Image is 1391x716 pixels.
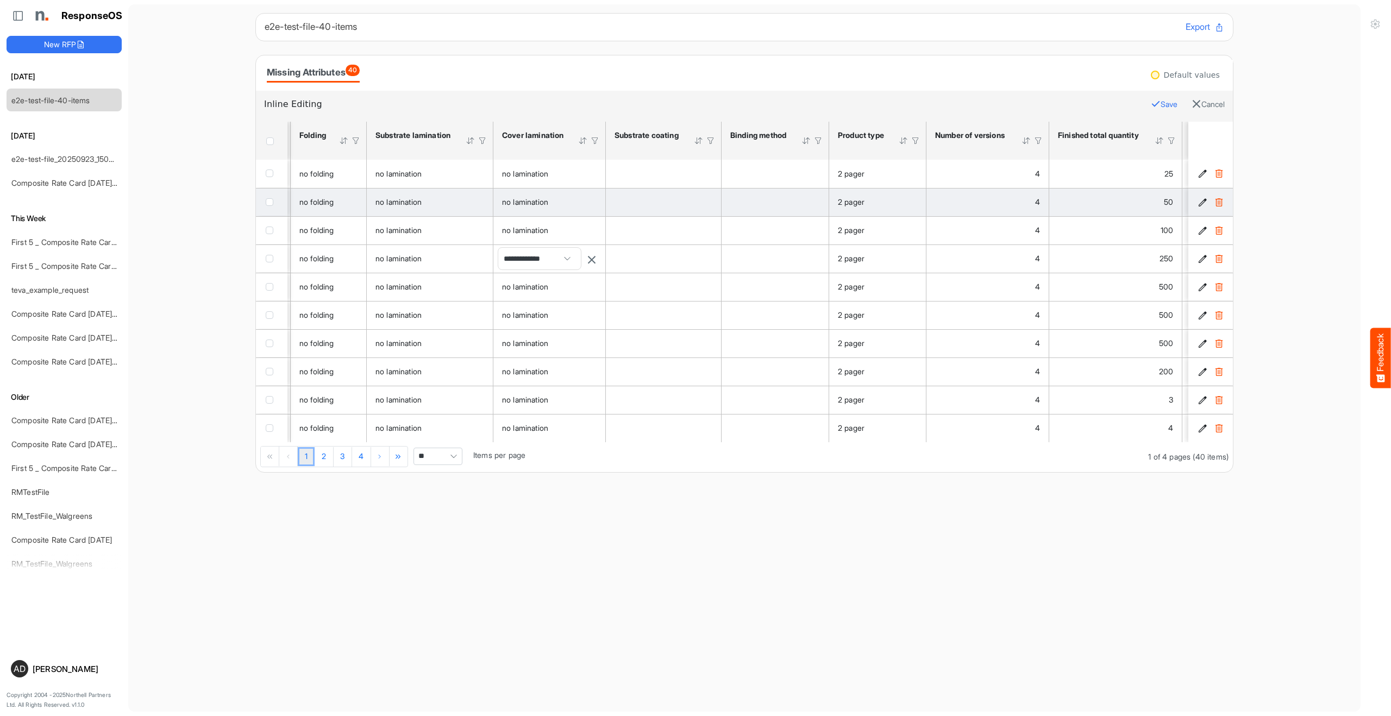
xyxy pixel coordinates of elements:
[493,160,606,188] td: no lamination is template cell Column Header httpsnorthellcomontologiesmapping-rulesmanufacturing...
[829,216,926,244] td: 2 pager is template cell Column Header httpsnorthellcomontologiesmapping-rulesproducthasproducttype
[911,136,920,146] div: Filter Icon
[1188,301,1235,329] td: 16e6da41-7b85-4d3b-9572-e22e39d4c66a is template cell Column Header
[722,244,829,273] td: is template cell Column Header httpsnorthellcomontologiesmapping-rulesassemblyhasbindingmethod
[7,391,122,403] h6: Older
[1197,168,1208,179] button: Edit
[375,423,422,432] span: no lamination
[11,178,140,187] a: Composite Rate Card [DATE]_smaller
[1058,130,1141,140] div: Finished total quantity
[926,160,1049,188] td: 4 is template cell Column Header httpsnorthellcomontologiesmapping-rulesorderhasnumberofversions
[1197,338,1208,349] button: Edit
[1197,366,1208,377] button: Edit
[1197,310,1208,321] button: Edit
[256,216,287,244] td: checkbox
[926,301,1049,329] td: 4 is template cell Column Header httpsnorthellcomontologiesmapping-rulesorderhasnumberofversions
[334,447,352,467] a: Page 3 of 4 Pages
[1182,357,1270,386] td: 11 is template cell Column Header httpsnorthellcomontologiesmapping-rulesmeasurementhasflatsizehe...
[11,333,140,342] a: Composite Rate Card [DATE]_smaller
[838,254,864,263] span: 2 pager
[502,197,548,206] span: no lamination
[11,535,112,544] a: Composite Rate Card [DATE]
[299,338,334,348] span: no folding
[11,439,140,449] a: Composite Rate Card [DATE]_smaller
[299,423,334,432] span: no folding
[730,130,787,140] div: Binding method
[367,188,493,216] td: no lamination is template cell Column Header httpsnorthellcomontologiesmapping-rulesmanufacturing...
[11,96,90,105] a: e2e-test-file-40-items
[7,130,122,142] h6: [DATE]
[1182,188,1270,216] td: 11 is template cell Column Header httpsnorthellcomontologiesmapping-rulesmeasurementhasflatsizehe...
[493,301,606,329] td: no lamination is template cell Column Header httpsnorthellcomontologiesmapping-rulesmanufacturing...
[1192,97,1225,111] button: Cancel
[291,273,367,301] td: no folding is template cell Column Header httpsnorthellcomontologiesmapping-rulesmanufacturinghas...
[367,273,493,301] td: no lamination is template cell Column Header httpsnorthellcomontologiesmapping-rulesmanufacturing...
[375,130,452,140] div: Substrate lamination
[279,447,298,466] div: Go to previous page
[33,665,117,673] div: [PERSON_NAME]
[926,386,1049,414] td: 4 is template cell Column Header httpsnorthellcomontologiesmapping-rulesorderhasnumberofversions
[367,414,493,442] td: no lamination is template cell Column Header httpsnorthellcomontologiesmapping-rulesmanufacturing...
[502,310,548,319] span: no lamination
[375,197,422,206] span: no lamination
[1035,197,1040,206] span: 4
[299,310,334,319] span: no folding
[1049,273,1182,301] td: 500 is template cell Column Header httpsnorthellcomontologiesmapping-rulesorderhasfinishedtotalqu...
[722,160,829,188] td: is template cell Column Header httpsnorthellcomontologiesmapping-rulesassemblyhasbindingmethod
[838,197,864,206] span: 2 pager
[1197,197,1208,208] button: Edit
[1159,310,1173,319] span: 500
[606,357,722,386] td: is template cell Column Header httpsnorthellcomontologiesmapping-rulesmanufacturinghassubstrateco...
[926,244,1049,273] td: 4 is template cell Column Header httpsnorthellcomontologiesmapping-rulesorderhasnumberofversions
[829,357,926,386] td: 2 pager is template cell Column Header httpsnorthellcomontologiesmapping-rulesproducthasproducttype
[1197,423,1208,434] button: Edit
[11,357,189,366] a: Composite Rate Card [DATE] mapping test_deleted
[291,301,367,329] td: no folding is template cell Column Header httpsnorthellcomontologiesmapping-rulesmanufacturinghas...
[502,225,548,235] span: no lamination
[838,423,864,432] span: 2 pager
[7,690,122,709] p: Copyright 2004 - 2025 Northell Partners Ltd. All Rights Reserved. v 1.1.0
[1035,254,1040,263] span: 4
[706,136,716,146] div: Filter Icon
[1182,273,1270,301] td: 11 is template cell Column Header httpsnorthellcomontologiesmapping-rulesmeasurementhasflatsizehe...
[265,22,1177,32] h6: e2e-test-file-40-items
[1168,423,1173,432] span: 4
[502,395,548,404] span: no lamination
[390,447,408,466] div: Go to last page
[1188,386,1235,414] td: 3bde99a1-157c-4dcd-9ddd-2cce04298a9d is template cell Column Header
[1035,169,1040,178] span: 4
[1182,329,1270,357] td: 11 is template cell Column Header httpsnorthellcomontologiesmapping-rulesmeasurementhasflatsizehe...
[829,414,926,442] td: 2 pager is template cell Column Header httpsnorthellcomontologiesmapping-rulesproducthasproducttype
[1035,367,1040,376] span: 4
[838,282,864,291] span: 2 pager
[838,130,885,140] div: Product type
[1188,273,1235,301] td: ee22c9a0-9a0f-4f17-a04e-bb816fc199e0 is template cell Column Header
[722,216,829,244] td: is template cell Column Header httpsnorthellcomontologiesmapping-rulesassemblyhasbindingmethod
[256,329,287,357] td: checkbox
[11,285,89,294] a: teva_example_request
[502,423,548,432] span: no lamination
[1188,216,1235,244] td: 92a0d35e-0379-4da5-9c26-51ec06fb7ab7 is template cell Column Header
[606,216,722,244] td: is template cell Column Header httpsnorthellcomontologiesmapping-rulesmanufacturinghassubstrateco...
[1151,97,1177,111] button: Save
[722,188,829,216] td: is template cell Column Header httpsnorthellcomontologiesmapping-rulesassemblyhasbindingmethod
[606,329,722,357] td: is template cell Column Header httpsnorthellcomontologiesmapping-rulesmanufacturinghassubstrateco...
[256,122,287,160] th: Header checkbox
[375,169,422,178] span: no lamination
[1167,136,1176,146] div: Filter Icon
[367,357,493,386] td: no lamination is template cell Column Header httpsnorthellcomontologiesmapping-rulesmanufacturing...
[299,254,334,263] span: no folding
[375,225,422,235] span: no lamination
[1197,253,1208,264] button: Edit
[493,329,606,357] td: no lamination is template cell Column Header httpsnorthellcomontologiesmapping-rulesmanufacturing...
[291,386,367,414] td: no folding is template cell Column Header httpsnorthellcomontologiesmapping-rulesmanufacturinghas...
[375,254,422,263] span: no lamination
[375,367,422,376] span: no lamination
[1213,366,1224,377] button: Delete
[1164,71,1220,79] div: Default values
[367,386,493,414] td: no lamination is template cell Column Header httpsnorthellcomontologiesmapping-rulesmanufacturing...
[256,273,287,301] td: checkbox
[1148,452,1191,461] span: 1 of 4 pages
[256,442,1233,472] div: Pager Container
[926,357,1049,386] td: 4 is template cell Column Header httpsnorthellcomontologiesmapping-rulesorderhasnumberofversions
[1035,395,1040,404] span: 4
